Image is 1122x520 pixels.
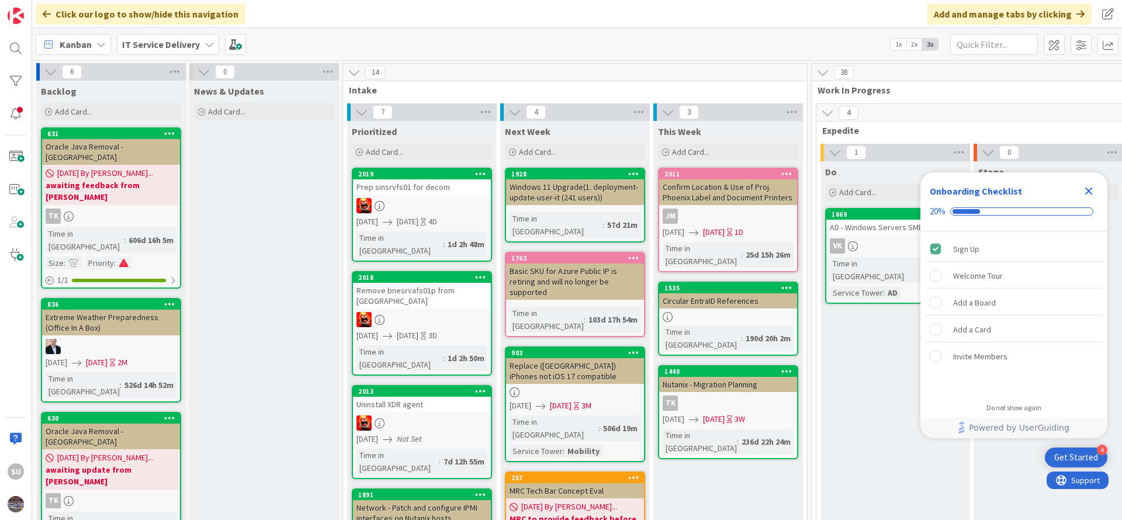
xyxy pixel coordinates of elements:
span: Backlog [41,85,77,97]
a: 2011Confirm Location & Use of Proj. Phoenix Label and Document PrintersJM[DATE][DATE]1DTime in [G... [658,168,798,272]
div: VN [353,415,491,431]
div: VN [353,198,491,213]
span: Add Card... [366,147,403,157]
div: 1928 [506,169,644,179]
div: 506d 19m [600,422,640,435]
div: 3W [735,413,745,425]
span: Powered by UserGuiding [969,421,1069,435]
div: Do not show again [986,403,1041,412]
div: Prep sinsrvfs01 for decom [353,179,491,195]
div: Time in [GEOGRAPHIC_DATA] [663,325,741,351]
div: Checklist items [920,231,1107,396]
span: Support [25,2,53,16]
div: 7d 12h 55m [441,455,487,468]
span: : [64,256,65,269]
a: 1763Basic SKU for Azure Public IP is retiring and will no longer be supportedTime in [GEOGRAPHIC_... [505,252,645,337]
div: 526d 14h 52m [122,379,176,391]
div: 2011 [664,170,797,178]
img: VN [356,415,372,431]
span: Add Card... [672,147,709,157]
span: 14 [365,65,385,79]
div: Nutanix - Migration Planning [659,377,797,392]
div: Oracle Java Removal - [GEOGRAPHIC_DATA] [42,139,180,165]
a: 2018Remove bnesrvafs01p from [GEOGRAPHIC_DATA]VN[DATE][DATE]3DTime in [GEOGRAPHIC_DATA]:1d 2h 50m [352,271,492,376]
div: 1928 [511,170,644,178]
div: Mobility [565,445,602,457]
span: 1 / 1 [57,274,68,286]
span: Next Week [505,126,550,137]
div: 836Extreme Weather Preparedness (Office In A Box) [42,299,180,335]
div: Welcome Tour [953,269,1003,283]
div: 2019Prep sinsrvfs01 for decom [353,169,491,195]
div: 1869 [826,209,964,220]
div: Click our logo to show/hide this navigation [36,4,245,25]
span: 0 [215,65,235,79]
div: AD - Windows Servers SMB1 disable [826,220,964,235]
div: Size [46,256,64,269]
span: : [443,238,445,251]
span: This Week [658,126,701,137]
span: 6 [62,65,82,79]
div: Footer [920,417,1107,438]
div: 1869 [832,210,964,219]
div: 631 [47,130,180,138]
span: 7 [373,105,393,119]
span: [DATE] [550,400,572,412]
div: Time in [GEOGRAPHIC_DATA] [830,257,927,283]
div: Time in [GEOGRAPHIC_DATA] [663,242,741,268]
div: 1891 [353,490,491,500]
div: 1d 2h 50m [445,352,487,365]
div: 903Replace ([GEOGRAPHIC_DATA]) iPhones not iOS 17 compatible [506,348,644,384]
span: : [602,219,604,231]
div: 2011Confirm Location & Use of Proj. Phoenix Label and Document Printers [659,169,797,205]
span: 38 [834,65,854,79]
img: HO [46,339,61,354]
span: [DATE] By [PERSON_NAME]... [57,167,153,179]
div: 1535Circular EntraID References [659,283,797,308]
span: : [120,379,122,391]
div: Sign Up [953,242,979,256]
div: 630 [47,414,180,422]
div: 2011 [659,169,797,179]
div: 2018Remove bnesrvafs01p from [GEOGRAPHIC_DATA] [353,272,491,308]
div: 2019 [353,169,491,179]
span: [DATE] [397,330,418,342]
div: 3D [428,330,437,342]
div: Add a Board is incomplete. [925,290,1103,316]
div: 1D [735,226,743,238]
div: 1440Nutanix - Migration Planning [659,366,797,392]
div: 1869AD - Windows Servers SMB1 disable [826,209,964,235]
div: 1535 [664,284,797,292]
div: Time in [GEOGRAPHIC_DATA] [356,231,443,257]
div: 257 [506,473,644,483]
div: Uninstall XDR agent [353,397,491,412]
div: MRC Tech Bar Concept Eval [506,483,644,498]
span: 3x [922,39,938,50]
span: News & Updates [194,85,264,97]
span: [DATE] By [PERSON_NAME]... [521,501,617,513]
div: Basic SKU for Azure Public IP is retiring and will no longer be supported [506,264,644,300]
span: [DATE] [356,216,378,228]
div: 2M [117,356,127,369]
div: Replace ([GEOGRAPHIC_DATA]) iPhones not iOS 17 compatible [506,358,644,384]
img: VN [356,312,372,327]
a: 2013Uninstall XDR agentVN[DATE]Not SetTime in [GEOGRAPHIC_DATA]:7d 12h 55m [352,385,492,479]
div: Time in [GEOGRAPHIC_DATA] [663,429,737,455]
span: [DATE] By [PERSON_NAME]... [57,452,153,464]
div: 57d 21m [604,219,640,231]
span: Add Card... [208,106,245,117]
div: 836 [47,300,180,308]
div: TK [659,396,797,411]
div: Add a Board [953,296,996,310]
div: 2013Uninstall XDR agent [353,386,491,412]
div: 236d 22h 24m [739,435,794,448]
span: [DATE] [397,216,418,228]
b: awaiting feedback from [PERSON_NAME] [46,179,176,203]
div: 836 [42,299,180,310]
span: [DATE] [703,413,725,425]
span: : [114,256,116,269]
a: 1440Nutanix - Migration PlanningTK[DATE][DATE]3WTime in [GEOGRAPHIC_DATA]:236d 22h 24m [658,365,798,459]
div: 903 [506,348,644,358]
div: 1440 [664,368,797,376]
a: 1869AD - Windows Servers SMB1 disableVKTime in [GEOGRAPHIC_DATA]:58d 9mService Tower:AD [825,208,965,304]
